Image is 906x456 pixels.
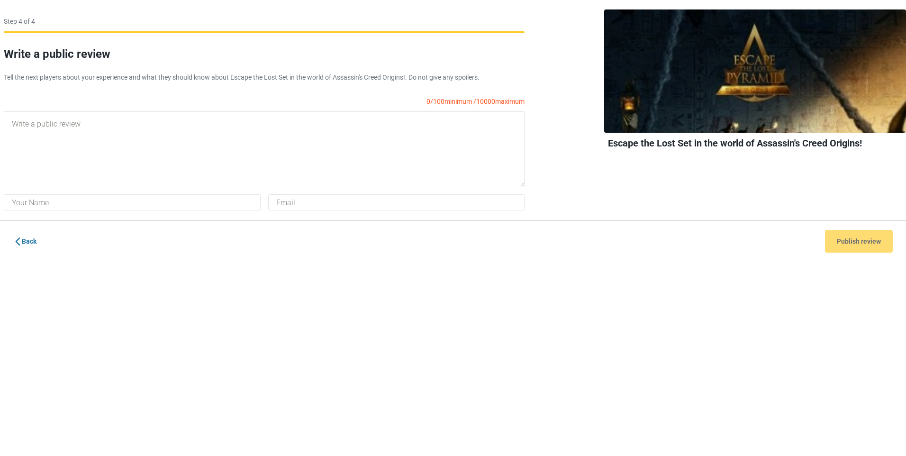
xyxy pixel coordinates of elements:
span: 100 [433,98,444,105]
a: Back [13,230,48,253]
span: 10000 [476,98,495,105]
h2: Write a public review [4,47,525,61]
input: Your Name [4,194,261,210]
input: Email [268,194,525,210]
p: Step 4 of 4 [4,17,525,27]
h2: Escape the Lost Set in the world of Assassin's Creed Origins! [608,137,902,149]
p: / minimum / maximum [426,97,525,107]
span: 0 [426,98,430,105]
